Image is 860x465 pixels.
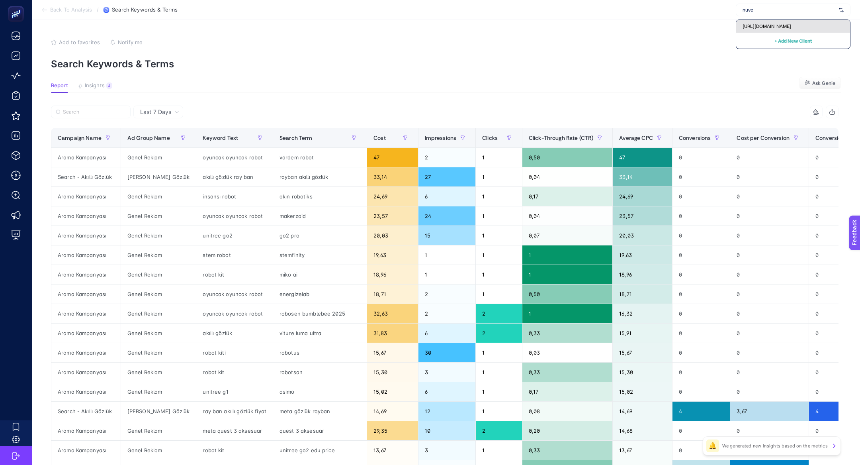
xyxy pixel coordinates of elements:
[613,265,672,284] div: 18,96
[418,402,476,421] div: 12
[51,58,841,70] p: Search Keywords & Terms
[51,148,121,167] div: Arama Kampanyası
[273,402,367,421] div: meta gözlük rayban
[730,421,809,440] div: 0
[613,343,672,362] div: 15,67
[730,206,809,226] div: 0
[51,402,121,421] div: Search - Akıllı Gözlük
[367,245,418,265] div: 19,63
[196,421,273,440] div: meta quest 3 aksesuar
[121,441,196,460] div: Genel Reklam
[196,304,273,323] div: oyuncak oyuncak robot
[522,421,612,440] div: 0,20
[730,245,809,265] div: 0
[476,421,522,440] div: 2
[196,148,273,167] div: oyuncak oyuncak robot
[482,135,498,141] span: Clicks
[613,402,672,421] div: 14,69
[476,226,522,245] div: 1
[196,324,273,343] div: akıllı gözlük
[18,68,125,96] header: What did you not like?
[121,245,196,265] div: Genel Reklam
[672,167,730,186] div: 0
[196,402,273,421] div: ray ban akıllı gözlük fiyat
[367,206,418,226] div: 23,57
[418,363,476,382] div: 3
[476,167,522,186] div: 1
[273,226,367,245] div: go2 pro
[51,343,121,362] div: Arama Kampanyası
[672,343,730,362] div: 0
[476,324,522,343] div: 2
[613,441,672,460] div: 13,67
[672,148,730,167] div: 0
[121,304,196,323] div: Genel Reklam
[367,363,418,382] div: 15,30
[51,265,121,284] div: Arama Kampanyası
[418,206,476,226] div: 24
[522,187,612,206] div: 0,17
[273,421,367,440] div: quest 3 aksesuar
[273,304,367,323] div: robosen bumblebee 2025
[121,284,196,304] div: Genel Reklam
[121,206,196,226] div: Genel Reklam
[196,167,273,186] div: akıllı gözlük ray ban
[522,343,612,362] div: 0,03
[367,187,418,206] div: 24,69
[730,148,809,167] div: 0
[273,441,367,460] div: unitree go2 edu price
[522,206,612,226] div: 0,04
[121,148,196,167] div: Genel Reklam
[273,167,367,186] div: rayban akıllı gözlük
[672,402,730,421] div: 4
[418,421,476,440] div: 10
[51,304,121,323] div: Arama Kampanyası
[613,245,672,265] div: 19,63
[203,135,238,141] span: Keyword Text
[672,382,730,401] div: 0
[51,324,121,343] div: Arama Kampanyası
[121,421,196,440] div: Genel Reklam
[613,167,672,186] div: 33,14
[476,382,522,401] div: 1
[140,108,171,116] span: Last 7 Days
[118,39,143,45] span: Notify me
[522,148,612,167] div: 0,50
[367,324,418,343] div: 31,83
[522,167,612,186] div: 0,04
[418,245,476,265] div: 1
[672,441,730,460] div: 0
[476,265,522,284] div: 1
[425,135,457,141] span: Impressions
[196,245,273,265] div: stem robot
[730,304,809,323] div: 0
[106,82,112,89] div: 4
[418,441,476,460] div: 3
[35,55,98,62] span: I don't like something
[613,304,672,323] div: 16,32
[273,324,367,343] div: viture luma ultra
[613,187,672,206] div: 24,69
[51,206,121,226] div: Arama Kampanyası
[522,382,612,401] div: 0,17
[522,441,612,460] div: 0,33
[97,6,99,13] span: /
[730,402,809,421] div: 3,67
[367,382,418,401] div: 15,02
[121,382,196,401] div: Genel Reklam
[367,402,418,421] div: 14,69
[116,173,131,179] span: NEXT
[722,443,828,449] p: We generated new insights based on the metrics
[672,226,730,245] div: 0
[418,167,476,186] div: 27
[51,363,121,382] div: Arama Kampanyası
[730,284,809,304] div: 0
[476,363,522,382] div: 1
[672,324,730,343] div: 0
[672,284,730,304] div: 0
[51,382,121,401] div: Arama Kampanyası
[51,421,121,440] div: Arama Kampanyası
[418,324,476,343] div: 6
[279,135,313,141] span: Search Term
[367,343,418,362] div: 15,67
